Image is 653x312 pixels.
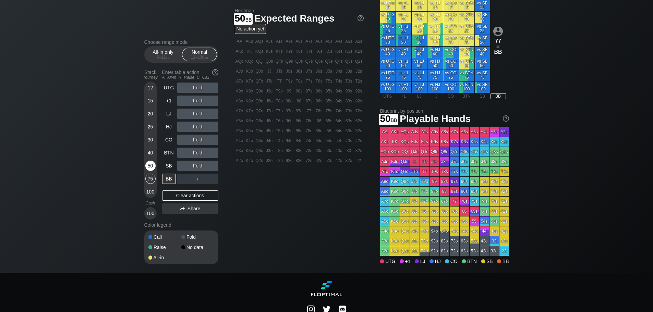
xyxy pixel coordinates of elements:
[412,12,427,23] div: vs LJ 20
[177,96,218,106] div: Fold
[184,48,215,61] div: Normal
[304,136,314,146] div: 74o
[334,86,344,96] div: 94s
[181,245,214,250] div: No data
[148,245,181,250] div: Raise
[443,23,459,35] div: vs CO 25
[234,13,253,25] span: 50
[304,146,314,155] div: 73o
[166,55,170,60] span: bb
[255,146,264,155] div: Q3o
[324,136,334,146] div: 54o
[380,58,396,70] div: vs UTG 50
[314,146,324,155] div: 63o
[475,70,490,81] div: vs SB 75
[396,58,411,70] div: vs +1 50
[314,47,324,56] div: K6s
[142,75,159,80] div: Tourney
[493,26,503,36] img: icon-avatar.b40e07d9.svg
[502,115,510,122] img: help.32db89a4.svg
[480,127,489,137] div: A4s
[390,127,400,137] div: AKs
[459,47,474,58] div: vs BTN 40
[420,127,430,137] div: ATs
[275,106,284,116] div: T7o
[265,136,274,146] div: J4o
[334,57,344,66] div: Q4s
[475,23,490,35] div: vs SB 25
[334,126,344,136] div: 54s
[255,66,264,76] div: QJo
[480,137,489,147] div: K4s
[147,48,179,61] div: All-in only
[144,39,218,45] h2: Choose range mode
[344,106,354,116] div: 73s
[235,146,244,155] div: A3o
[412,23,427,35] div: vs LJ 25
[275,86,284,96] div: T9o
[245,47,254,56] div: KK
[344,47,354,56] div: K3s
[294,136,304,146] div: 84o
[357,14,364,22] img: help.32db89a4.svg
[235,136,244,146] div: A4o
[354,76,364,86] div: T2s
[265,86,274,96] div: J9o
[145,122,156,132] div: 25
[459,58,474,70] div: vs BTN 50
[380,70,396,81] div: vs UTG 75
[334,47,344,56] div: K4s
[145,187,156,197] div: 100
[235,96,244,106] div: A8o
[344,37,354,46] div: A3s
[275,57,284,66] div: QTs
[443,12,459,23] div: vs CO 20
[311,281,342,296] img: Floptimal logo
[400,137,410,147] div: KQs
[354,146,364,155] div: 32s
[275,47,284,56] div: KTs
[235,57,244,66] div: AQo
[460,137,469,147] div: K6s
[427,58,443,70] div: vs HJ 50
[285,116,294,126] div: 96o
[294,47,304,56] div: K8s
[294,66,304,76] div: J8s
[285,47,294,56] div: K9s
[334,106,344,116] div: 74s
[145,174,156,184] div: 75
[265,116,274,126] div: J6o
[145,135,156,145] div: 30
[412,35,427,46] div: vs LJ 30
[354,106,364,116] div: 72s
[430,127,439,137] div: A9s
[460,127,469,137] div: A6s
[162,67,218,83] div: Enter table action
[324,106,334,116] div: 75s
[294,106,304,116] div: 87o
[265,47,274,56] div: KJs
[344,57,354,66] div: Q3s
[354,47,364,56] div: K2s
[459,93,474,99] div: BTN
[354,136,364,146] div: 42s
[145,148,156,158] div: 40
[255,106,264,116] div: Q7o
[255,86,264,96] div: Q9o
[177,122,218,132] div: Fold
[380,147,390,157] div: AQo
[149,55,178,60] div: 5 – 12
[245,76,254,86] div: KTo
[354,57,364,66] div: Q2s
[354,126,364,136] div: 52s
[380,113,509,124] h1: Playable Hands
[380,108,509,114] h2: Blueprint by position
[314,57,324,66] div: Q6s
[314,106,324,116] div: 76s
[265,76,274,86] div: JTo
[499,127,509,137] div: A2s
[391,116,397,123] span: bb
[427,35,443,46] div: vs HJ 30
[235,76,244,86] div: ATo
[294,37,304,46] div: A8s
